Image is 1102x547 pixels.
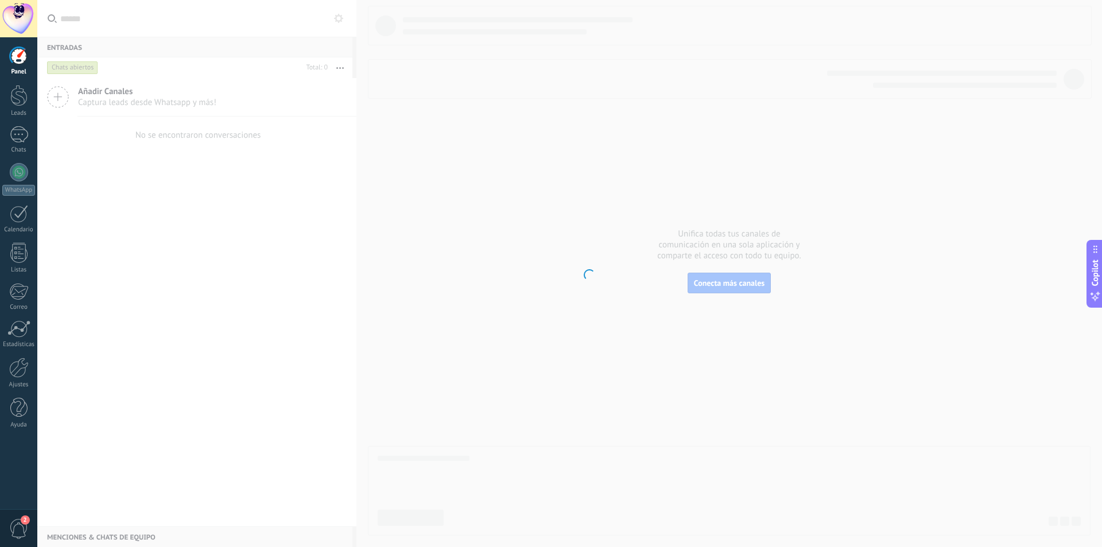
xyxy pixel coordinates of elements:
[2,226,36,234] div: Calendario
[2,146,36,154] div: Chats
[2,381,36,389] div: Ajustes
[2,68,36,76] div: Panel
[2,266,36,274] div: Listas
[2,185,35,196] div: WhatsApp
[2,421,36,429] div: Ayuda
[2,341,36,348] div: Estadísticas
[2,110,36,117] div: Leads
[21,515,30,525] span: 2
[1089,259,1101,286] span: Copilot
[2,304,36,311] div: Correo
